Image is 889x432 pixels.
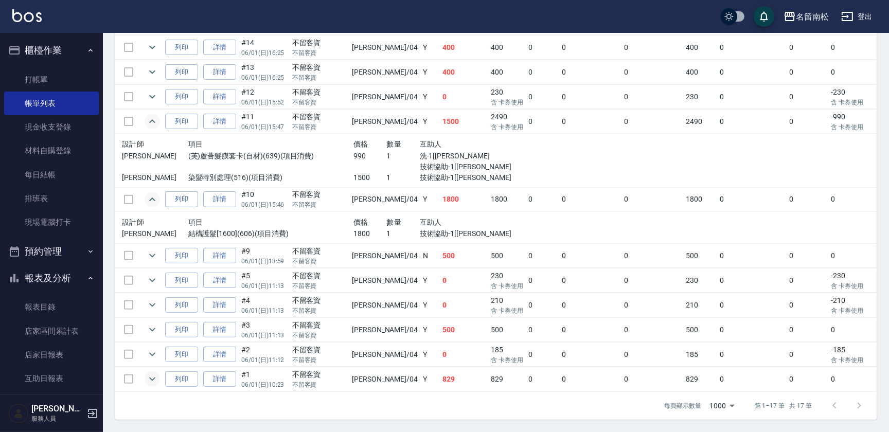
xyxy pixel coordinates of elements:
[292,345,347,355] div: 不留客資
[239,367,290,391] td: #1
[828,343,878,367] td: -185
[292,380,347,389] p: 不留客資
[559,244,621,268] td: 0
[386,218,401,226] span: 數量
[4,367,99,390] a: 互助日報表
[683,244,717,268] td: 500
[4,139,99,163] a: 材料自購登錄
[292,87,347,98] div: 不留客資
[683,85,717,109] td: 230
[353,228,386,239] p: 1800
[239,60,290,84] td: #13
[831,98,875,107] p: 含 卡券使用
[165,371,198,387] button: 列印
[621,293,684,317] td: 0
[292,369,347,380] div: 不留客資
[621,367,684,391] td: 0
[488,60,526,84] td: 400
[420,293,440,317] td: Y
[145,89,160,104] button: expand row
[420,367,440,391] td: Y
[683,268,717,293] td: 230
[526,268,560,293] td: 0
[683,60,717,84] td: 400
[488,35,526,60] td: 400
[4,92,99,115] a: 帳單列表
[787,85,829,109] td: 0
[292,200,347,209] p: 不留客資
[526,35,560,60] td: 0
[787,187,829,211] td: 0
[559,367,621,391] td: 0
[420,318,440,342] td: Y
[559,187,621,211] td: 0
[239,110,290,134] td: #11
[559,110,621,134] td: 0
[787,318,829,342] td: 0
[526,318,560,342] td: 0
[420,60,440,84] td: Y
[188,218,203,226] span: 項目
[420,35,440,60] td: Y
[31,414,84,423] p: 服務人員
[828,187,878,211] td: 0
[4,163,99,187] a: 每日結帳
[239,343,290,367] td: #2
[203,114,236,130] a: 詳情
[165,273,198,289] button: 列印
[241,281,287,291] p: 06/01 (日) 11:13
[796,10,829,23] div: 名留南松
[203,347,236,363] a: 詳情
[4,319,99,343] a: 店家區間累計表
[526,110,560,134] td: 0
[831,306,875,315] p: 含 卡券使用
[292,122,347,132] p: 不留客資
[31,404,84,414] h5: [PERSON_NAME]
[420,151,519,161] p: 洗-1[[PERSON_NAME]
[420,85,440,109] td: Y
[440,60,488,84] td: 400
[4,390,99,414] a: 互助排行榜
[488,85,526,109] td: 230
[559,60,621,84] td: 0
[488,367,526,391] td: 829
[292,257,347,266] p: 不留客資
[349,268,420,293] td: [PERSON_NAME] /04
[241,331,287,340] p: 06/01 (日) 11:13
[4,295,99,319] a: 報表目錄
[717,293,786,317] td: 0
[4,238,99,265] button: 預約管理
[353,172,386,183] p: 1500
[440,85,488,109] td: 0
[203,273,236,289] a: 詳情
[239,85,290,109] td: #12
[837,7,877,26] button: 登出
[203,322,236,338] a: 詳情
[188,228,354,239] p: 結構護髮[1600](606)(項目消費)
[440,318,488,342] td: 500
[145,371,160,387] button: expand row
[349,318,420,342] td: [PERSON_NAME] /04
[292,62,347,73] div: 不留客資
[717,244,786,268] td: 0
[440,343,488,367] td: 0
[145,297,160,313] button: expand row
[755,401,812,410] p: 第 1–17 筆 共 17 筆
[4,115,99,139] a: 現金收支登錄
[787,60,829,84] td: 0
[292,331,347,340] p: 不留客資
[683,367,717,391] td: 829
[241,48,287,58] p: 06/01 (日) 16:25
[420,343,440,367] td: Y
[292,112,347,122] div: 不留客資
[828,85,878,109] td: -230
[122,218,144,226] span: 設計師
[717,85,786,109] td: 0
[491,122,523,132] p: 含 卡券使用
[717,268,786,293] td: 0
[203,40,236,56] a: 詳情
[145,347,160,362] button: expand row
[420,161,519,172] p: 技術協助-1[[PERSON_NAME]
[292,48,347,58] p: 不留客資
[349,293,420,317] td: [PERSON_NAME] /04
